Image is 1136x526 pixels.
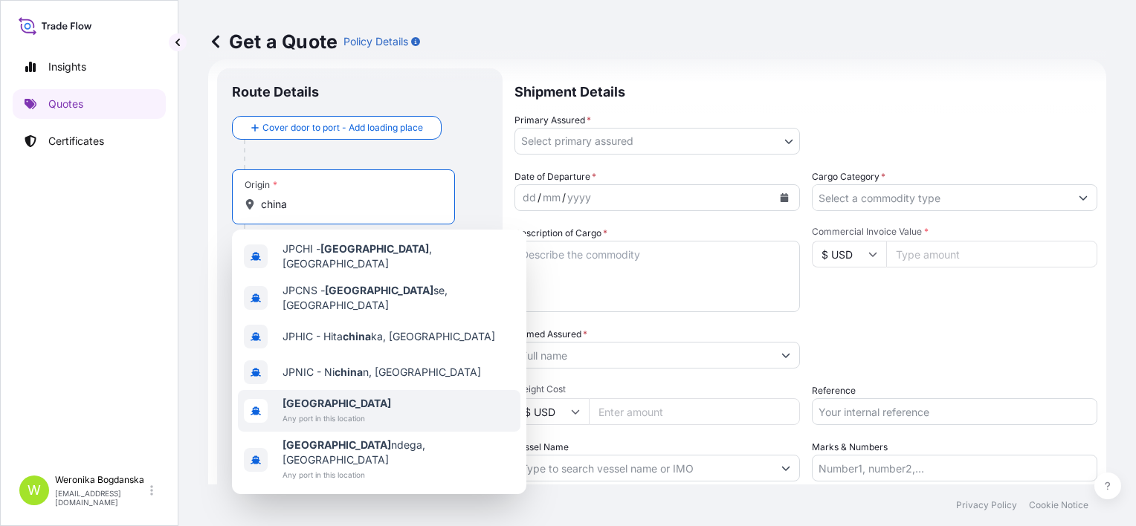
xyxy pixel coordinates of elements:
[812,169,885,184] label: Cargo Category
[514,383,800,395] span: Freight Cost
[772,186,796,210] button: Calendar
[956,499,1017,511] p: Privacy Policy
[283,283,514,313] span: JPCNS - se, [GEOGRAPHIC_DATA]
[566,189,593,207] div: year,
[812,440,888,455] label: Marks & Numbers
[521,134,633,149] span: Select primary assured
[515,455,772,481] input: Type to search vessel name or IMO
[343,330,371,342] b: china
[343,34,408,49] p: Policy Details
[812,383,856,398] label: Reference
[262,120,423,135] span: Cover door to port - Add loading place
[514,440,569,455] label: Vessel Name
[514,169,596,184] span: Date of Departure
[812,398,1097,425] input: Your internal reference
[283,438,391,451] b: [GEOGRAPHIC_DATA]
[245,179,277,191] div: Origin
[232,83,319,101] p: Route Details
[589,398,800,425] input: Enter amount
[1070,184,1097,211] button: Show suggestions
[813,184,1070,211] input: Select a commodity type
[772,342,799,368] button: Show suggestions
[283,397,391,409] b: [GEOGRAPHIC_DATA]
[55,474,147,486] p: Weronika Bogdanska
[514,113,591,128] span: Primary Assured
[28,483,41,498] span: W
[320,242,429,255] b: [GEOGRAPHIC_DATA]
[283,329,495,344] span: JPHIC - Hita ka, [GEOGRAPHIC_DATA]
[261,197,436,212] input: Origin
[514,226,607,241] label: Description of Cargo
[283,411,391,426] span: Any port in this location
[521,189,538,207] div: day,
[48,97,83,111] p: Quotes
[886,241,1097,267] input: Type amount
[772,455,799,481] button: Show suggestions
[514,327,587,342] label: Named Assured
[48,59,86,74] p: Insights
[283,365,481,380] span: JPNIC - Ni n, [GEOGRAPHIC_DATA]
[1029,499,1088,511] p: Cookie Notice
[325,284,433,296] b: [GEOGRAPHIC_DATA]
[232,230,526,494] div: Show suggestions
[48,134,104,149] p: Certificates
[514,68,1097,113] p: Shipment Details
[208,30,338,53] p: Get a Quote
[283,241,514,271] span: JPCHI - , [GEOGRAPHIC_DATA]
[283,438,514,467] span: ndega, [GEOGRAPHIC_DATA]
[538,189,541,207] div: /
[515,342,772,368] input: Full name
[812,455,1097,481] input: Number1, number2,...
[562,189,566,207] div: /
[55,489,147,507] p: [EMAIL_ADDRESS][DOMAIN_NAME]
[541,189,562,207] div: month,
[335,366,363,378] b: china
[283,467,514,482] span: Any port in this location
[812,226,1097,238] span: Commercial Invoice Value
